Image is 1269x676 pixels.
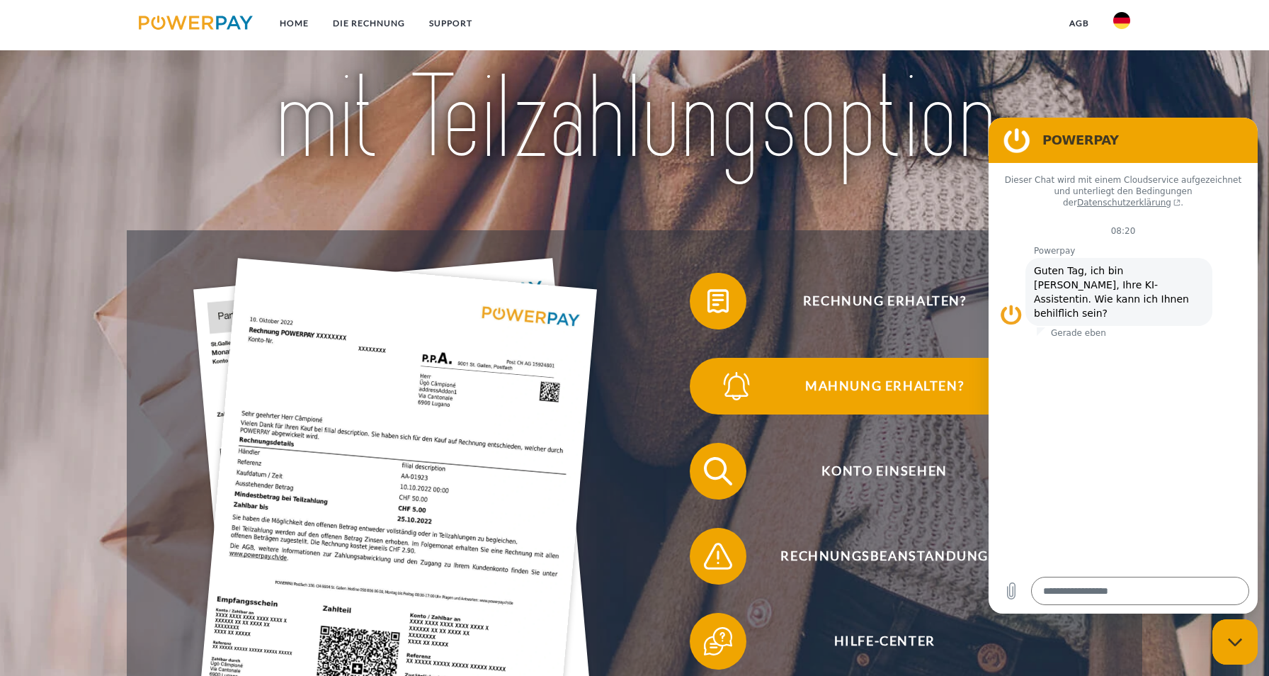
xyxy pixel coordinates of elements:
span: Rechnung erhalten? [711,273,1058,329]
img: qb_search.svg [700,454,736,489]
a: SUPPORT [417,11,484,36]
span: Konto einsehen [711,443,1058,500]
span: Hilfe-Center [711,613,1058,670]
span: Mahnung erhalten? [711,358,1058,415]
img: qb_warning.svg [700,539,736,574]
span: Rechnungsbeanstandung [711,528,1058,585]
a: Home [268,11,321,36]
a: DIE RECHNUNG [321,11,417,36]
iframe: Schaltfläche zum Öffnen des Messaging-Fensters; Konversation läuft [1212,619,1258,665]
a: agb [1057,11,1101,36]
iframe: Messaging-Fenster [989,118,1258,614]
img: logo-powerpay.svg [139,16,253,30]
button: Rechnung erhalten? [690,273,1058,329]
button: Hilfe-Center [690,613,1058,670]
img: qb_help.svg [700,624,736,659]
img: de [1113,12,1130,29]
button: Konto einsehen [690,443,1058,500]
button: Mahnung erhalten? [690,358,1058,415]
img: qb_bill.svg [700,283,736,319]
button: Rechnungsbeanstandung [690,528,1058,585]
img: qb_bell.svg [719,368,754,404]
